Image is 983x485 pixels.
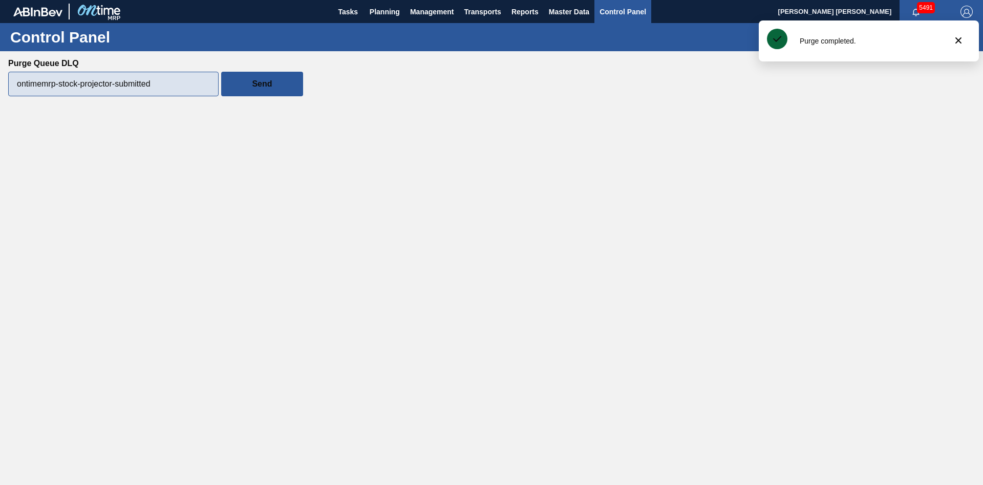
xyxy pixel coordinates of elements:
h1: Control Panel [10,31,192,43]
span: Transports [464,6,501,18]
span: Master Data [549,6,589,18]
button: Notifications [900,5,932,19]
span: Planning [370,6,400,18]
span: Control Panel [600,6,646,18]
span: Management [410,6,454,18]
span: Tasks [337,6,359,18]
clb-button: Send [221,72,303,96]
img: TNhmsLtSVTkK8tSr43FrP2fwEKptu5GPRR3wAAAABJRU5ErkJggg== [13,7,62,16]
span: Reports [511,6,539,18]
img: Logout [960,6,973,18]
span: 5491 [917,2,935,13]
